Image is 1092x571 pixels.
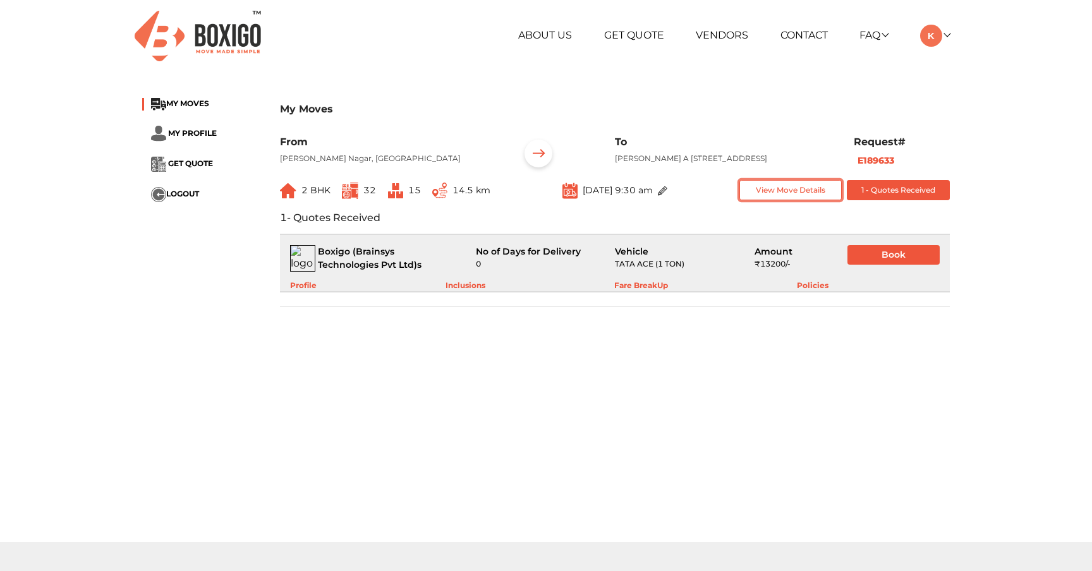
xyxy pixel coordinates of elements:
img: ... [151,157,166,172]
img: ... [342,183,358,199]
h6: 1 - Quotes Received [280,212,950,224]
img: ... [151,187,166,202]
div: Inclusions [446,280,485,291]
button: View Move Details [739,180,842,201]
img: ... [519,136,558,175]
button: ...LOGOUT [151,187,199,202]
div: Policies [797,280,828,291]
span: 15 [408,184,421,196]
a: Contact [780,29,828,41]
img: ... [151,126,166,141]
div: Vehicle [615,245,735,258]
a: ... MY PROFILE [151,128,217,138]
img: Boxigo [135,11,261,61]
a: Get Quote [604,29,664,41]
img: logo [290,245,315,272]
p: [PERSON_NAME] Nagar, [GEOGRAPHIC_DATA] [280,153,500,164]
img: ... [280,183,296,198]
span: 2 BHK [301,184,331,196]
b: E189633 [858,155,894,166]
span: [DATE] 9:30 am [583,184,653,196]
img: ... [388,183,403,198]
div: ₹ 13200 /- [755,258,828,270]
a: FAQ [859,29,888,41]
span: GET QUOTE [168,159,213,169]
div: Boxigo (Brainsys Technologies Pvt Ltd) s [318,245,457,272]
span: MY PROFILE [168,128,217,138]
div: Profile [290,280,317,291]
img: ... [432,183,447,198]
span: LOGOUT [166,189,199,199]
button: Book [847,245,940,265]
img: ... [658,186,667,196]
span: 32 [363,184,376,196]
div: No of Days for Delivery [476,245,596,258]
img: ... [562,182,578,199]
span: MY MOVES [166,99,209,109]
a: ...MY MOVES [151,99,209,109]
h6: Request# [854,136,950,148]
div: Amount [755,245,828,258]
img: ... [151,98,166,111]
a: About Us [518,29,572,41]
a: Vendors [696,29,748,41]
div: TATA ACE (1 TON) [615,258,735,270]
p: [PERSON_NAME] A [STREET_ADDRESS] [615,153,835,164]
h6: From [280,136,500,148]
div: 0 [476,258,596,270]
button: 1 - Quotes Received [847,180,950,201]
h3: My Moves [280,103,950,115]
a: ... GET QUOTE [151,159,213,169]
div: Fare BreakUp [614,280,668,291]
button: E189633 [854,153,898,168]
span: 14.5 km [452,184,490,196]
h6: To [615,136,835,148]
